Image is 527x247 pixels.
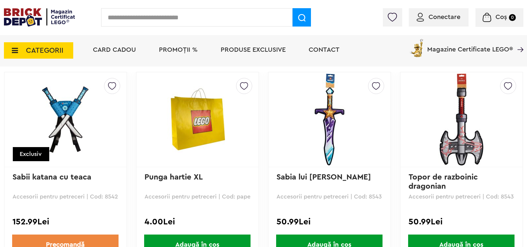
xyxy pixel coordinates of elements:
[277,194,382,199] p: Accesorii pentru petreceri | Cod: 854308
[409,218,514,226] div: 50.99Lei
[13,147,49,161] div: Exclusiv
[409,173,480,190] a: Topor de razboinic dragonian
[277,173,371,181] a: Sabia lui [PERSON_NAME]
[309,47,340,53] a: Contact
[409,194,514,199] p: Accesorii pentru petreceri | Cod: 854309
[151,86,243,153] img: Punga hartie XL
[495,14,507,20] span: Coș
[428,38,513,53] span: Magazine Certificate LEGO®
[417,14,461,20] a: Conectare
[93,47,136,53] a: Card Cadou
[26,47,64,54] span: CATEGORII
[513,38,523,44] a: Magazine Certificate LEGO®
[277,218,382,226] div: 50.99Lei
[285,74,374,165] img: Sabia lui Izzie
[145,218,250,226] div: 4.00Lei
[13,218,118,226] div: 152.99Lei
[145,173,203,181] a: Punga hartie XL
[417,74,506,165] img: Topor de razboinic dragonian
[145,194,250,199] p: Accesorii pentru petreceri | Cod: paperbagXL
[13,194,118,199] p: Accesorii pentru petreceri | Cod: 854258
[221,47,286,53] a: Produse exclusive
[159,47,198,53] a: PROMOȚII %
[13,173,92,181] a: Sabii katana cu teaca
[19,86,111,153] img: Sabii katana cu teaca
[429,14,461,20] span: Conectare
[509,14,516,21] small: 0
